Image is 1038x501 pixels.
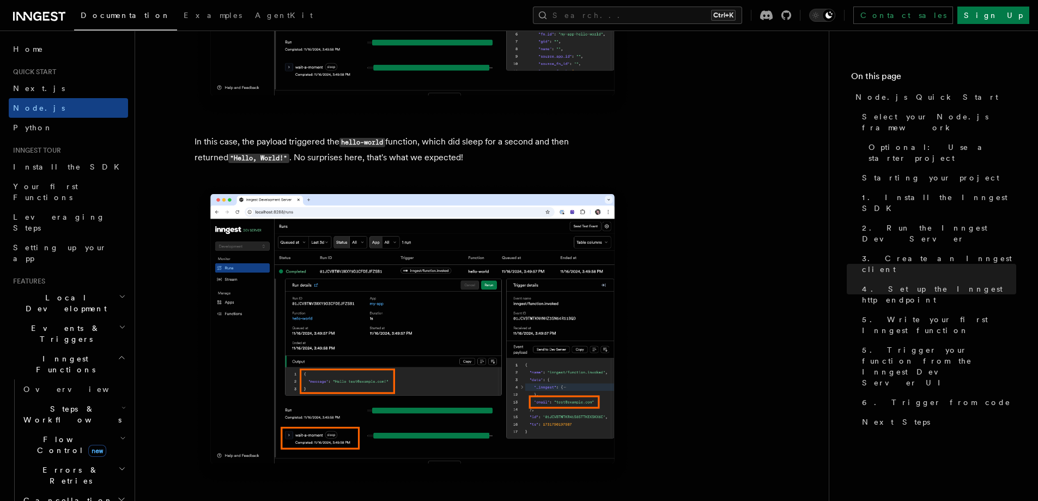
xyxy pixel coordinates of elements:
[19,403,122,425] span: Steps & Workflows
[248,3,319,29] a: AgentKit
[862,283,1016,305] span: 4. Set up the Inngest http endpoint
[9,277,45,286] span: Features
[13,84,65,93] span: Next.js
[858,107,1016,137] a: Select your Node.js framework
[862,172,999,183] span: Starting your project
[9,207,128,238] a: Leveraging Steps
[853,7,953,24] a: Contact sales
[809,9,835,22] button: Toggle dark mode
[177,3,248,29] a: Examples
[9,323,119,345] span: Events & Triggers
[9,68,56,76] span: Quick start
[9,349,128,379] button: Inngest Functions
[9,288,128,318] button: Local Development
[858,310,1016,340] a: 5. Write your first Inngest function
[862,345,1016,388] span: 5. Trigger your function from the Inngest Dev Server UI
[9,353,118,375] span: Inngest Functions
[19,379,128,399] a: Overview
[228,154,289,163] code: "Hello, World!"
[195,183,630,485] img: Inngest Dev Server web interface's runs tab with a single completed run expanded indicating that ...
[858,188,1016,218] a: 1. Install the Inngest SDK
[19,464,118,486] span: Errors & Retries
[13,44,44,55] span: Home
[858,279,1016,310] a: 4. Set up the Inngest http endpoint
[13,123,53,132] span: Python
[9,318,128,349] button: Events & Triggers
[869,142,1016,164] span: Optional: Use a starter project
[862,253,1016,275] span: 3. Create an Inngest client
[858,168,1016,188] a: Starting your project
[9,39,128,59] a: Home
[13,213,105,232] span: Leveraging Steps
[9,238,128,268] a: Setting up your app
[13,243,107,263] span: Setting up your app
[533,7,742,24] button: Search...Ctrl+K
[864,137,1016,168] a: Optional: Use a starter project
[858,412,1016,432] a: Next Steps
[184,11,242,20] span: Examples
[81,11,171,20] span: Documentation
[19,434,120,456] span: Flow Control
[855,92,998,102] span: Node.js Quick Start
[19,430,128,460] button: Flow Controlnew
[851,87,1016,107] a: Node.js Quick Start
[711,10,736,21] kbd: Ctrl+K
[88,445,106,457] span: new
[858,393,1016,412] a: 6. Trigger from code
[9,177,128,207] a: Your first Functions
[858,218,1016,249] a: 2. Run the Inngest Dev Server
[851,70,1016,87] h4: On this page
[255,11,313,20] span: AgentKit
[9,292,119,314] span: Local Development
[858,340,1016,393] a: 5. Trigger your function from the Inngest Dev Server UI
[9,98,128,118] a: Node.js
[13,104,65,112] span: Node.js
[9,118,128,137] a: Python
[195,134,630,166] p: In this case, the payload triggered the function, which did sleep for a second and then returned ...
[9,79,128,98] a: Next.js
[74,3,177,31] a: Documentation
[858,249,1016,279] a: 3. Create an Inngest client
[957,7,1029,24] a: Sign Up
[13,182,78,202] span: Your first Functions
[862,397,1011,408] span: 6. Trigger from code
[23,385,136,394] span: Overview
[862,111,1016,133] span: Select your Node.js framework
[862,314,1016,336] span: 5. Write your first Inngest function
[19,460,128,491] button: Errors & Retries
[13,162,126,171] span: Install the SDK
[9,157,128,177] a: Install the SDK
[862,192,1016,214] span: 1. Install the Inngest SDK
[9,146,61,155] span: Inngest tour
[339,138,385,147] code: hello-world
[19,399,128,430] button: Steps & Workflows
[862,222,1016,244] span: 2. Run the Inngest Dev Server
[862,417,930,427] span: Next Steps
